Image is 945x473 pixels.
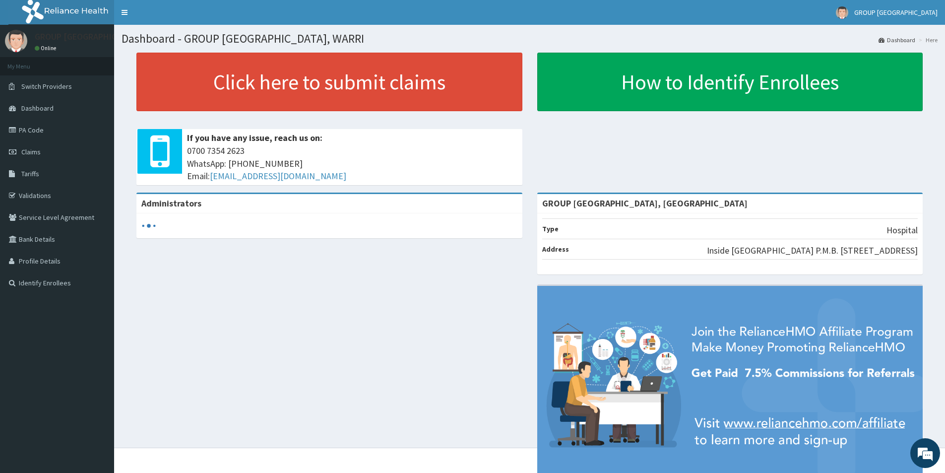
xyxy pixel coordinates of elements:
[836,6,848,19] img: User Image
[187,132,322,143] b: If you have any issue, reach us on:
[21,82,72,91] span: Switch Providers
[141,218,156,233] svg: audio-loading
[542,198,748,209] strong: GROUP [GEOGRAPHIC_DATA], [GEOGRAPHIC_DATA]
[537,53,923,111] a: How to Identify Enrollees
[141,198,201,209] b: Administrators
[707,244,918,257] p: Inside [GEOGRAPHIC_DATA] P.M.B. [STREET_ADDRESS]
[136,53,522,111] a: Click here to submit claims
[21,104,54,113] span: Dashboard
[879,36,915,44] a: Dashboard
[886,224,918,237] p: Hospital
[187,144,517,183] span: 0700 7354 2623 WhatsApp: [PHONE_NUMBER] Email:
[122,32,938,45] h1: Dashboard - GROUP [GEOGRAPHIC_DATA], WARRI
[35,45,59,52] a: Online
[21,147,41,156] span: Claims
[916,36,938,44] li: Here
[35,32,145,41] p: GROUP [GEOGRAPHIC_DATA]
[542,224,559,233] b: Type
[5,30,27,52] img: User Image
[854,8,938,17] span: GROUP [GEOGRAPHIC_DATA]
[210,170,346,182] a: [EMAIL_ADDRESS][DOMAIN_NAME]
[542,245,569,254] b: Address
[21,169,39,178] span: Tariffs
